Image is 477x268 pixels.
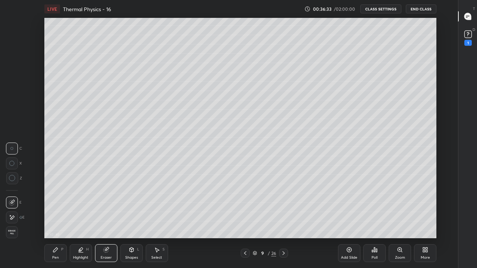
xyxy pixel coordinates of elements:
div: E [6,197,22,208]
div: / [268,251,270,255]
div: C [6,143,22,154]
div: S [162,248,165,251]
div: Add Slide [341,256,357,259]
div: More [421,256,430,259]
div: H [86,248,89,251]
div: Poll [372,256,378,259]
p: D [473,27,475,32]
button: End Class [406,4,436,13]
div: Z [6,172,22,184]
button: CLASS SETTINGS [360,4,401,13]
p: T [473,6,475,12]
div: E [6,211,25,223]
div: 1 [464,40,472,46]
div: Shapes [125,256,138,259]
div: Select [151,256,162,259]
div: 9 [259,251,266,255]
div: Highlight [73,256,88,259]
div: LIVE [44,4,60,13]
div: Pen [52,256,59,259]
h4: Thermal Physics - 16 [63,6,111,13]
span: Erase all [6,230,18,235]
div: 26 [271,250,276,256]
div: Eraser [101,256,112,259]
div: Zoom [395,256,405,259]
div: L [137,248,139,251]
div: P [61,248,63,251]
div: X [6,157,22,169]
